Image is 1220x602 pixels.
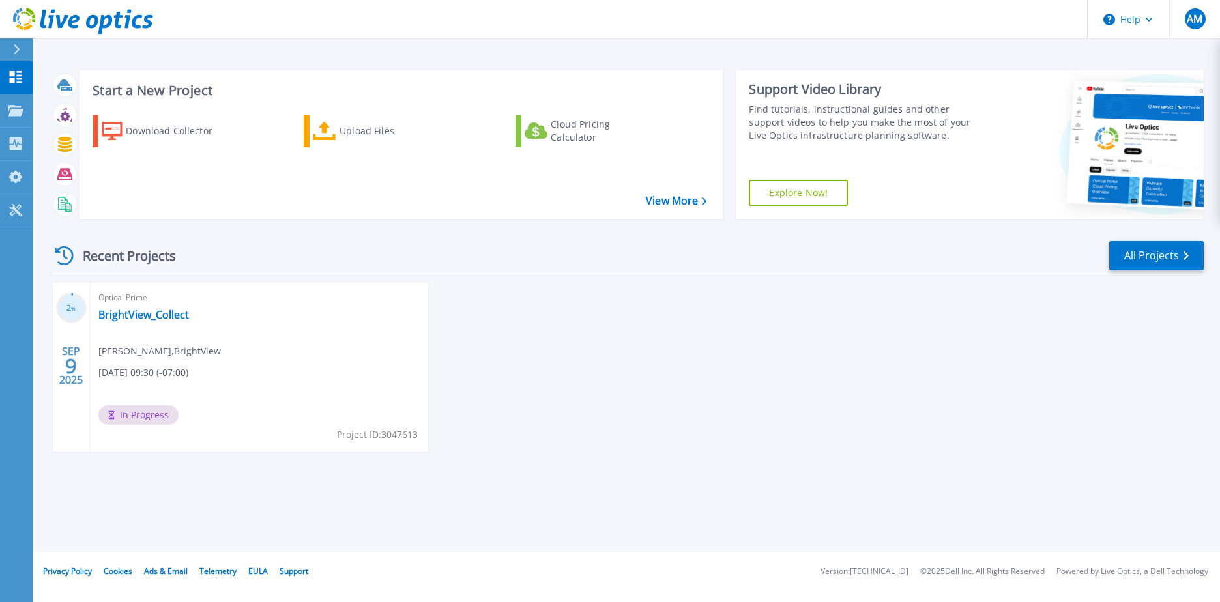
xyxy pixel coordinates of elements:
[248,566,268,577] a: EULA
[43,566,92,577] a: Privacy Policy
[551,118,655,144] div: Cloud Pricing Calculator
[646,195,706,207] a: View More
[65,360,77,371] span: 9
[144,566,188,577] a: Ads & Email
[337,427,418,442] span: Project ID: 3047613
[50,240,194,272] div: Recent Projects
[56,301,87,316] h3: 2
[749,103,987,142] div: Find tutorials, instructional guides and other support videos to help you make the most of your L...
[126,118,230,144] div: Download Collector
[749,180,848,206] a: Explore Now!
[98,291,420,305] span: Optical Prime
[93,115,238,147] a: Download Collector
[749,81,987,98] div: Support Video Library
[93,83,706,98] h3: Start a New Project
[98,344,221,358] span: [PERSON_NAME] , BrightView
[340,118,444,144] div: Upload Files
[98,308,189,321] a: BrightView_Collect
[71,305,76,312] span: %
[1187,14,1202,24] span: AM
[821,567,908,576] li: Version: [TECHNICAL_ID]
[59,342,83,390] div: SEP 2025
[199,566,237,577] a: Telemetry
[920,567,1045,576] li: © 2025 Dell Inc. All Rights Reserved
[280,566,308,577] a: Support
[98,405,179,425] span: In Progress
[516,115,661,147] a: Cloud Pricing Calculator
[104,566,132,577] a: Cookies
[98,365,188,380] span: [DATE] 09:30 (-07:00)
[304,115,449,147] a: Upload Files
[1056,567,1208,576] li: Powered by Live Optics, a Dell Technology
[1109,241,1204,270] a: All Projects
